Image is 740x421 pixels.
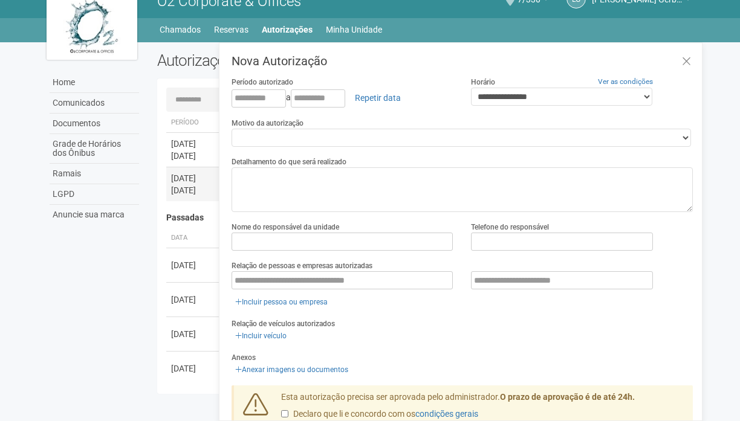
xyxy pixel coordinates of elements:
a: Anuncie sua marca [50,205,139,225]
label: Telefone do responsável [471,222,549,233]
a: Autorizações [262,21,313,38]
a: Ver as condições [598,77,653,86]
a: Documentos [50,114,139,134]
label: Relação de veículos autorizados [232,318,335,329]
a: Incluir veículo [232,329,290,342]
a: Home [50,72,139,93]
div: a [232,88,453,108]
label: Relação de pessoas e empresas autorizadas [232,260,372,271]
a: Minha Unidade [326,21,382,38]
div: [DATE] [171,172,216,184]
h3: Nova Autorização [232,55,693,67]
a: LGPD [50,184,139,205]
a: Incluir pessoa ou empresa [232,295,331,309]
label: Detalhamento do que será realizado [232,156,346,167]
div: [DATE] [171,150,216,162]
input: Declaro que li e concordo com oscondições gerais [281,410,288,417]
h4: Passadas [166,213,686,222]
h2: Autorizações [157,51,416,69]
div: [DATE] [171,294,216,306]
strong: O prazo de aprovação é de até 24h. [500,392,635,402]
a: Repetir data [347,88,409,108]
label: Motivo da autorização [232,118,303,129]
a: Ramais [50,164,139,184]
label: Anexos [232,352,256,363]
div: [DATE] [171,328,216,340]
label: Período autorizado [232,77,293,88]
div: [DATE] [171,184,216,196]
div: [DATE] [171,362,216,374]
th: Período [166,113,221,133]
a: Chamados [160,21,201,38]
label: Horário [471,77,495,88]
div: [DATE] [171,259,216,271]
div: [DATE] [171,138,216,150]
a: Comunicados [50,93,139,114]
th: Data [166,228,221,248]
label: Declaro que li e concordo com os [281,408,478,420]
label: Nome do responsável da unidade [232,222,339,233]
a: Reservas [214,21,248,38]
a: Anexar imagens ou documentos [232,363,352,376]
a: Grade de Horários dos Ônibus [50,134,139,164]
a: condições gerais [415,409,478,419]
